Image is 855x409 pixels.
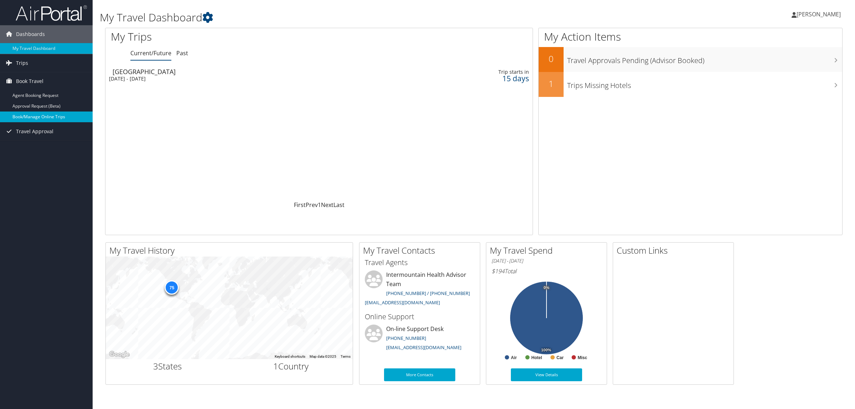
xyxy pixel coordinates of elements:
[492,258,601,264] h6: [DATE] - [DATE]
[539,78,564,90] h2: 1
[384,368,455,381] a: More Contacts
[16,72,43,90] span: Book Travel
[539,53,564,65] h2: 0
[492,267,601,275] h6: Total
[108,350,131,359] a: Open this area in Google Maps (opens a new window)
[108,350,131,359] img: Google
[16,5,87,21] img: airportal-logo.png
[100,10,598,25] h1: My Travel Dashboard
[275,354,305,359] button: Keyboard shortcuts
[111,29,349,44] h1: My Trips
[539,29,842,44] h1: My Action Items
[16,25,45,43] span: Dashboards
[556,355,564,360] text: Car
[541,348,551,352] tspan: 100%
[492,267,504,275] span: $194
[544,286,549,290] tspan: 0%
[113,68,378,75] div: [GEOGRAPHIC_DATA]
[341,354,351,358] a: Terms (opens in new tab)
[539,72,842,97] a: 1Trips Missing Hotels
[111,360,224,372] h2: States
[386,335,426,341] a: [PHONE_NUMBER]
[273,360,278,372] span: 1
[511,368,582,381] a: View Details
[333,201,344,209] a: Last
[511,355,517,360] text: Air
[363,244,480,257] h2: My Travel Contacts
[386,344,461,351] a: [EMAIL_ADDRESS][DOMAIN_NAME]
[792,4,848,25] a: [PERSON_NAME]
[386,290,470,296] a: [PHONE_NUMBER] / [PHONE_NUMBER]
[306,201,318,209] a: Prev
[365,258,475,268] h3: Travel Agents
[365,312,475,322] h3: Online Support
[797,10,841,18] span: [PERSON_NAME]
[617,244,734,257] h2: Custom Links
[176,49,188,57] a: Past
[490,244,607,257] h2: My Travel Spend
[16,54,28,72] span: Trips
[321,201,333,209] a: Next
[130,49,171,57] a: Current/Future
[567,77,842,90] h3: Trips Missing Hotels
[318,201,321,209] a: 1
[109,76,374,82] div: [DATE] - [DATE]
[109,244,353,257] h2: My Travel History
[539,47,842,72] a: 0Travel Approvals Pending (Advisor Booked)
[165,280,179,295] div: 75
[294,201,306,209] a: First
[235,360,348,372] h2: Country
[361,270,478,309] li: Intermountain Health Advisor Team
[365,299,440,306] a: [EMAIL_ADDRESS][DOMAIN_NAME]
[531,355,542,360] text: Hotel
[578,355,587,360] text: Misc
[435,75,529,82] div: 15 days
[567,52,842,66] h3: Travel Approvals Pending (Advisor Booked)
[361,325,478,354] li: On-line Support Desk
[310,354,336,358] span: Map data ©2025
[16,123,53,140] span: Travel Approval
[153,360,158,372] span: 3
[435,69,529,75] div: Trip starts in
